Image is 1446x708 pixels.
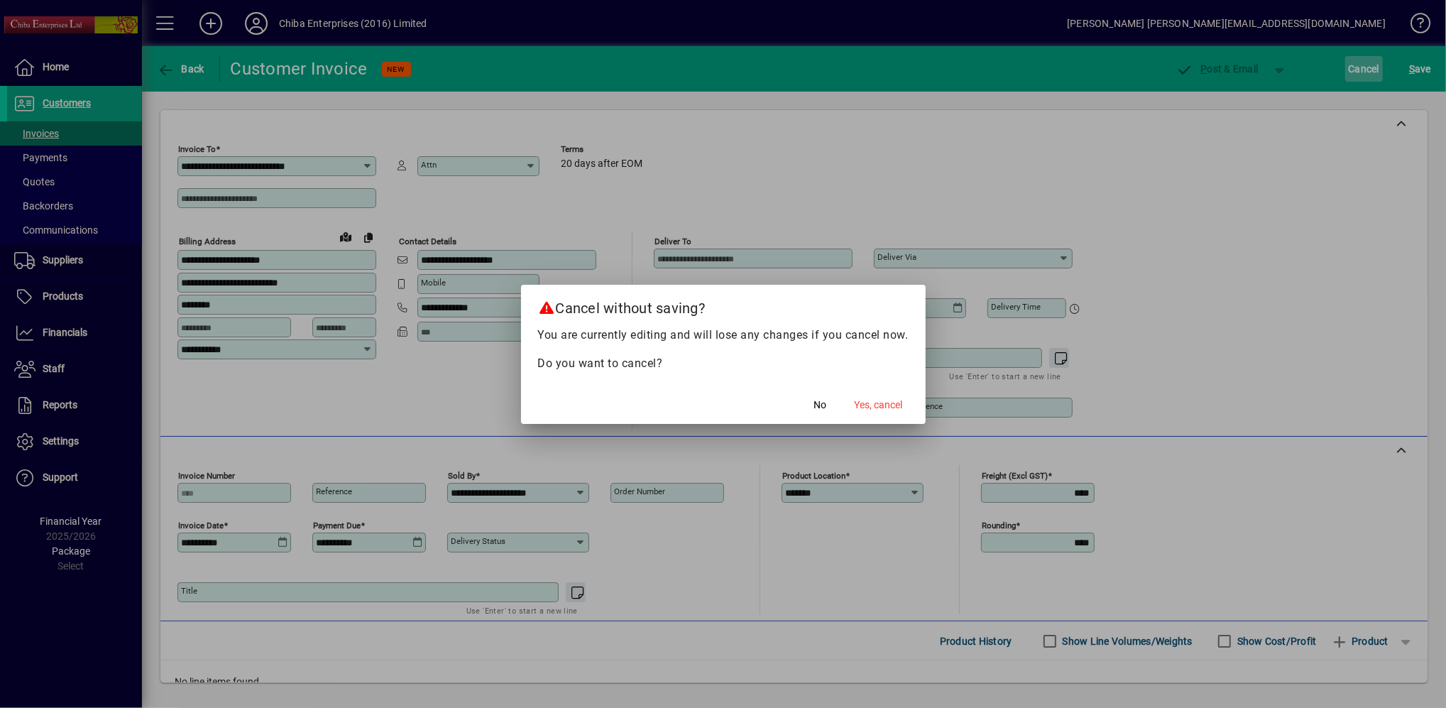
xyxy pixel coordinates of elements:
span: Yes, cancel [855,398,903,413]
h2: Cancel without saving? [521,285,926,326]
p: You are currently editing and will lose any changes if you cancel now. [538,327,909,344]
button: No [798,393,843,418]
button: Yes, cancel [849,393,909,418]
span: No [814,398,827,413]
p: Do you want to cancel? [538,355,909,372]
